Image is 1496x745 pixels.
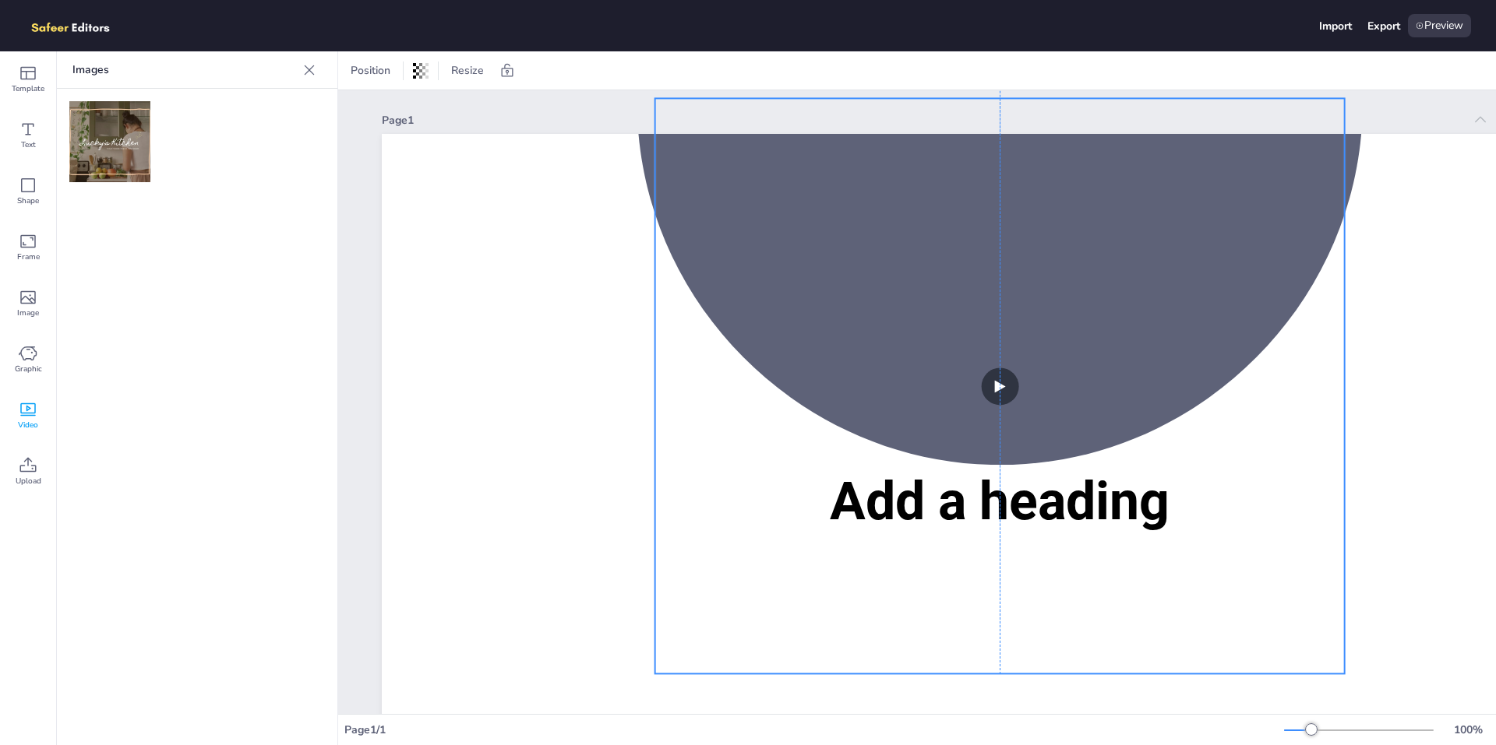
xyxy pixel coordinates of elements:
[344,722,1284,737] div: Page 1 / 1
[382,113,1463,128] div: Page 1
[72,51,297,89] p: Images
[448,63,487,78] span: Resize
[18,419,38,431] span: Video
[1408,14,1471,37] div: Preview
[12,83,44,95] span: Template
[15,363,42,375] span: Graphic
[17,307,39,319] span: Image
[69,101,150,182] img: 400w-IVVQCZOr1K4.jpg
[17,195,39,207] span: Shape
[16,475,41,487] span: Upload
[17,251,40,263] span: Frame
[21,139,36,151] span: Text
[348,63,393,78] span: Position
[25,14,132,37] img: logo.png
[1367,19,1400,33] div: Export
[1449,722,1487,737] div: 100 %
[1319,19,1352,33] div: Import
